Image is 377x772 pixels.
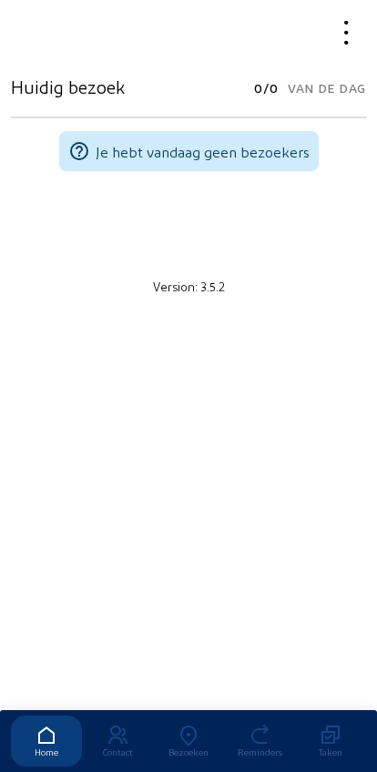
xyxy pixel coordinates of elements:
[11,716,82,767] a: Home
[295,747,366,757] div: Taken
[11,747,82,757] div: Home
[153,716,224,767] a: Bezoeken
[68,140,90,162] mat-icon: help_outline
[295,716,366,767] a: Taken
[82,747,153,757] div: Contact
[288,76,366,101] span: Van de dag
[153,747,224,757] div: Bezoeken
[96,143,310,160] span: Je hebt vandaag geen bezoekers
[254,76,279,101] span: 0/0
[153,279,225,293] small: Version: 3.5.2
[11,76,125,97] h3: Huidig bezoek
[82,716,153,767] a: Contact
[224,716,295,767] a: Reminders
[224,747,295,757] div: Reminders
